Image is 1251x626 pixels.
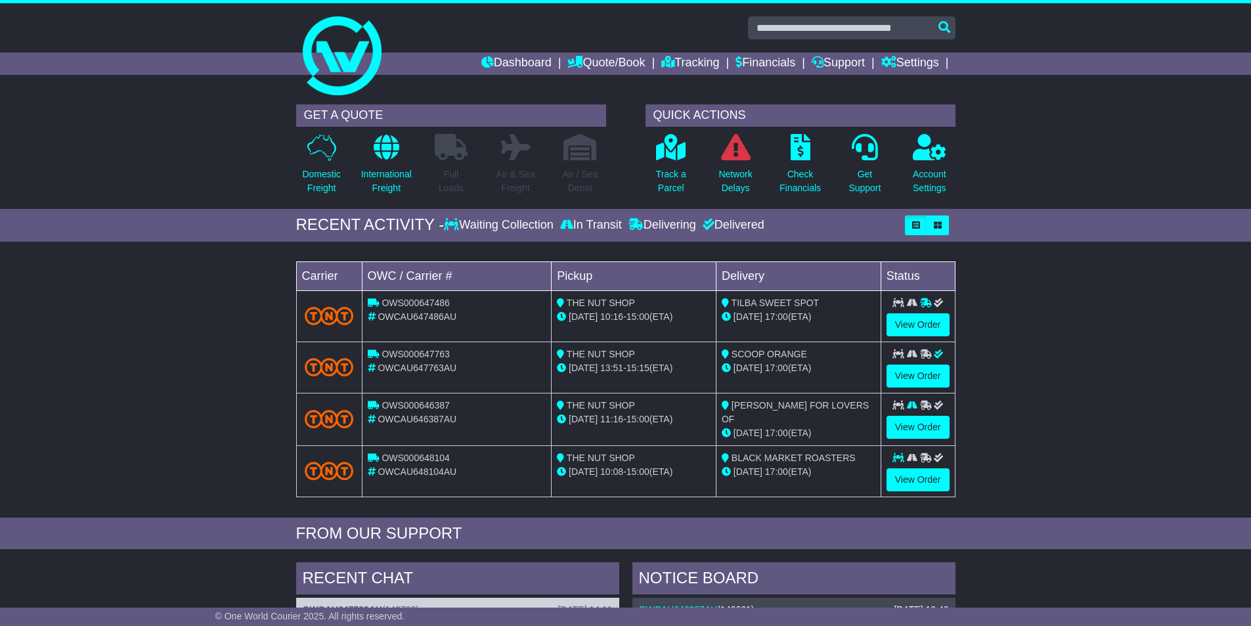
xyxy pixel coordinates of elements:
[812,53,865,75] a: Support
[215,611,405,621] span: © One World Courier 2025. All rights reserved.
[563,168,598,195] p: Air / Sea Depot
[378,363,456,373] span: OWCAU647763AU
[567,53,645,75] a: Quote/Book
[567,349,635,359] span: THE NUT SHOP
[732,349,807,359] span: SCOOP ORANGE
[305,462,354,480] img: TNT_Domestic.png
[722,465,875,479] div: (ETA)
[887,313,950,336] a: View Order
[557,218,625,233] div: In Transit
[600,414,623,424] span: 11:16
[887,416,950,439] a: View Order
[779,133,822,202] a: CheckFinancials
[913,168,946,195] p: Account Settings
[646,104,955,127] div: QUICK ACTIONS
[765,363,788,373] span: 17:00
[557,361,711,375] div: - (ETA)
[378,466,456,477] span: OWCAU648104AU
[435,168,468,195] p: Full Loads
[765,428,788,438] span: 17:00
[881,53,939,75] a: Settings
[848,168,881,195] p: Get Support
[722,310,875,324] div: (ETA)
[881,261,955,290] td: Status
[626,363,649,373] span: 15:15
[378,311,456,322] span: OWCAU647486AU
[305,410,354,428] img: TNT_Domestic.png
[626,311,649,322] span: 15:00
[732,453,856,463] span: BLACK MARKET ROASTERS
[626,414,649,424] span: 15:00
[296,261,362,290] td: Carrier
[765,466,788,477] span: 17:00
[296,104,606,127] div: GET A QUOTE
[600,363,623,373] span: 13:51
[625,218,699,233] div: Delivering
[779,168,821,195] p: Check Financials
[558,604,612,615] div: [DATE] 14:11
[303,604,613,615] div: ( )
[894,604,948,615] div: [DATE] 10:40
[385,604,416,615] span: 143720
[301,133,341,202] a: DomesticFreight
[600,466,623,477] span: 10:08
[296,562,619,598] div: RECENT CHAT
[734,428,762,438] span: [DATE]
[362,261,552,290] td: OWC / Carrier #
[305,358,354,376] img: TNT_Domestic.png
[361,168,412,195] p: International Freight
[639,604,949,615] div: ( )
[382,400,450,411] span: OWS000646387
[734,363,762,373] span: [DATE]
[361,133,412,202] a: InternationalFreight
[600,311,623,322] span: 10:16
[734,311,762,322] span: [DATE]
[378,414,456,424] span: OWCAU646387AU
[444,218,556,233] div: Waiting Collection
[735,53,795,75] a: Financials
[656,168,686,195] p: Track a Parcel
[557,310,711,324] div: - (ETA)
[296,524,955,543] div: FROM OUR SUPPORT
[296,215,445,235] div: RECENT ACTIVITY -
[722,426,875,440] div: (ETA)
[765,311,788,322] span: 17:00
[912,133,947,202] a: AccountSettings
[481,53,552,75] a: Dashboard
[661,53,719,75] a: Tracking
[567,453,635,463] span: THE NUT SHOP
[305,307,354,324] img: TNT_Domestic.png
[722,361,875,375] div: (ETA)
[732,298,820,308] span: TILBA SWEET SPOT
[639,604,718,615] a: OWCAU646387AU
[716,261,881,290] td: Delivery
[567,400,635,411] span: THE NUT SHOP
[720,604,751,615] span: 143691
[557,465,711,479] div: - (ETA)
[569,466,598,477] span: [DATE]
[302,168,340,195] p: Domestic Freight
[569,414,598,424] span: [DATE]
[699,218,764,233] div: Delivered
[496,168,535,195] p: Air & Sea Freight
[887,468,950,491] a: View Order
[567,298,635,308] span: THE NUT SHOP
[382,298,450,308] span: OWS000647486
[382,349,450,359] span: OWS000647763
[626,466,649,477] span: 15:00
[569,311,598,322] span: [DATE]
[722,400,869,424] span: [PERSON_NAME] FOR LOVERS OF
[557,413,711,426] div: - (ETA)
[632,562,955,598] div: NOTICE BOARD
[655,133,687,202] a: Track aParcel
[718,168,752,195] p: Network Delays
[569,363,598,373] span: [DATE]
[734,466,762,477] span: [DATE]
[887,365,950,388] a: View Order
[382,453,450,463] span: OWS000648104
[303,604,382,615] a: OWCAU647763AU
[848,133,881,202] a: GetSupport
[552,261,716,290] td: Pickup
[718,133,753,202] a: NetworkDelays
